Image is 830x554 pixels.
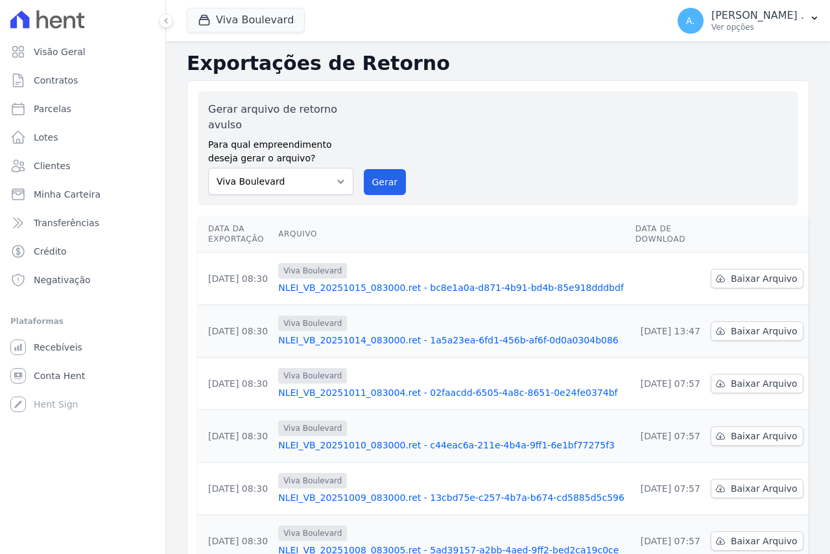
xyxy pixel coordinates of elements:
th: Arquivo [273,216,630,253]
a: Lotes [5,124,160,150]
span: Baixar Arquivo [731,272,798,285]
span: Minha Carteira [34,188,101,201]
a: Baixar Arquivo [711,426,803,446]
span: Negativação [34,273,91,286]
span: Contratos [34,74,78,87]
td: [DATE] 07:57 [630,463,705,515]
button: Gerar [364,169,407,195]
a: Transferências [5,210,160,236]
span: Baixar Arquivo [731,535,798,548]
span: Parcelas [34,102,71,115]
span: Baixar Arquivo [731,482,798,495]
p: Ver opções [711,22,804,32]
div: Plataformas [10,314,155,329]
h2: Exportações de Retorno [187,52,809,75]
a: NLEI_VB_20251011_083004.ret - 02faacdd-6505-4a8c-8651-0e24fe0374bf [278,386,625,399]
span: Visão Geral [34,45,86,58]
a: NLEI_VB_20251010_083000.ret - c44eac6a-211e-4b4a-9ff1-6e1bf77275f3 [278,439,625,452]
a: Visão Geral [5,39,160,65]
span: Crédito [34,245,67,258]
span: A. [686,16,695,25]
a: Baixar Arquivo [711,531,803,551]
span: Viva Boulevard [278,421,347,436]
p: [PERSON_NAME] . [711,9,804,22]
span: Transferências [34,216,99,229]
button: A. [PERSON_NAME] . Ver opções [667,3,830,39]
a: Recebíveis [5,334,160,360]
a: Baixar Arquivo [711,321,803,341]
span: Viva Boulevard [278,473,347,489]
label: Para qual empreendimento deseja gerar o arquivo? [208,133,353,165]
span: Viva Boulevard [278,316,347,331]
a: Parcelas [5,96,160,122]
a: Baixar Arquivo [711,269,803,288]
a: NLEI_VB_20251014_083000.ret - 1a5a23ea-6fd1-456b-af6f-0d0a0304b086 [278,334,625,347]
button: Viva Boulevard [187,8,305,32]
td: [DATE] 08:30 [198,305,273,358]
td: [DATE] 08:30 [198,358,273,410]
a: NLEI_VB_20251015_083000.ret - bc8e1a0a-d871-4b91-bd4b-85e918dddbdf [278,281,625,294]
a: Baixar Arquivo [711,479,803,498]
td: [DATE] 08:30 [198,463,273,515]
th: Data da Exportação [198,216,273,253]
td: [DATE] 07:57 [630,410,705,463]
span: Clientes [34,159,70,172]
span: Baixar Arquivo [731,325,798,338]
td: [DATE] 08:30 [198,253,273,305]
span: Viva Boulevard [278,368,347,384]
a: Clientes [5,153,160,179]
label: Gerar arquivo de retorno avulso [208,102,353,133]
span: Conta Hent [34,369,85,382]
span: Lotes [34,131,58,144]
span: Baixar Arquivo [731,377,798,390]
span: Viva Boulevard [278,263,347,279]
a: Conta Hent [5,363,160,389]
a: Contratos [5,67,160,93]
a: Minha Carteira [5,181,160,207]
a: NLEI_VB_20251009_083000.ret - 13cbd75e-c257-4b7a-b674-cd5885d5c596 [278,491,625,504]
a: Baixar Arquivo [711,374,803,393]
a: Negativação [5,267,160,293]
th: Data de Download [630,216,705,253]
td: [DATE] 08:30 [198,410,273,463]
td: [DATE] 13:47 [630,305,705,358]
span: Recebíveis [34,341,82,354]
span: Baixar Arquivo [731,430,798,443]
span: Viva Boulevard [278,525,347,541]
td: [DATE] 07:57 [630,358,705,410]
a: Crédito [5,238,160,264]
